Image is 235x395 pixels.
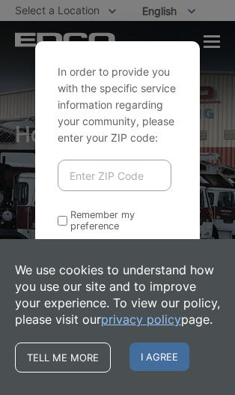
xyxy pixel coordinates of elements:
[129,343,189,371] span: I agree
[58,64,177,146] p: In order to provide you with the specific service information regarding your community, please en...
[70,209,177,232] label: Remember my preference
[101,311,181,328] a: privacy policy
[15,262,220,328] p: We use cookies to understand how you use our site and to improve your experience. To view our pol...
[15,343,111,373] a: Tell me more
[58,160,171,191] input: Enter ZIP Code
